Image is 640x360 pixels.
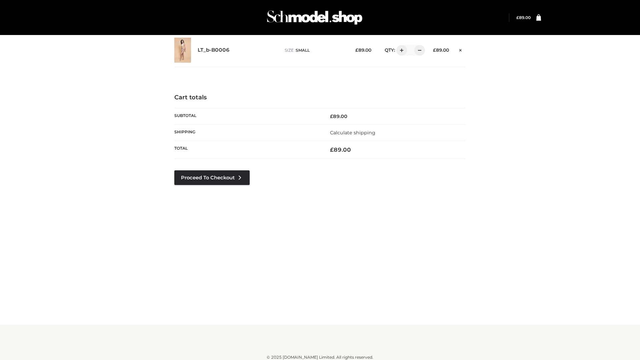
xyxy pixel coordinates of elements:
th: Total [174,141,320,159]
h4: Cart totals [174,94,466,101]
a: Calculate shipping [330,130,375,136]
a: LT_b-B0006 [198,47,230,53]
span: £ [355,47,358,53]
th: Subtotal [174,108,320,124]
span: £ [330,146,334,153]
img: LT_b-B0006 - SMALL [174,38,191,63]
img: Schmodel Admin 964 [265,4,365,31]
div: QTY: [378,45,423,56]
bdi: 89.00 [330,146,351,153]
th: Shipping [174,124,320,141]
span: £ [516,15,519,20]
bdi: 89.00 [516,15,531,20]
bdi: 89.00 [433,47,449,53]
p: size : [285,47,345,53]
a: Proceed to Checkout [174,170,250,185]
span: SMALL [296,48,310,53]
span: £ [330,113,333,119]
a: £89.00 [516,15,531,20]
bdi: 89.00 [355,47,371,53]
span: £ [433,47,436,53]
a: Remove this item [456,45,466,54]
bdi: 89.00 [330,113,347,119]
